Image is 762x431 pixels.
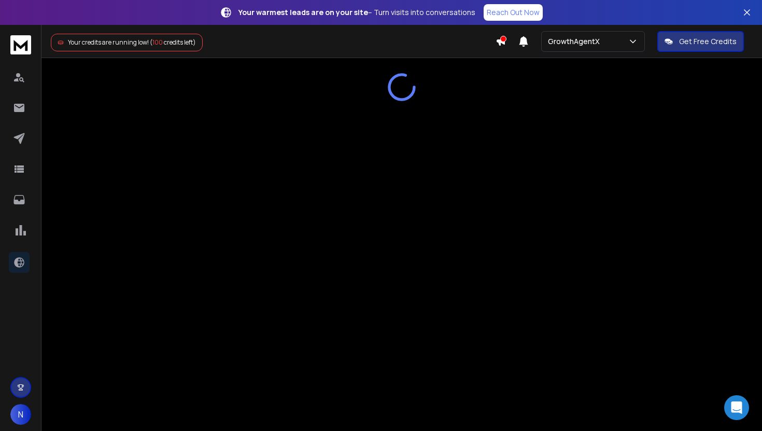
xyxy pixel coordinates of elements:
button: Get Free Credits [657,31,744,52]
button: N [10,404,31,425]
span: Your credits are running low! [68,38,149,47]
a: Reach Out Now [484,4,543,21]
p: Reach Out Now [487,7,540,18]
p: – Turn visits into conversations [238,7,475,18]
span: ( credits left) [150,38,196,47]
p: GrowthAgentX [548,36,604,47]
span: 100 [152,38,163,47]
strong: Your warmest leads are on your site [238,7,368,17]
p: Get Free Credits [679,36,737,47]
div: Open Intercom Messenger [724,395,749,420]
img: logo [10,35,31,54]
